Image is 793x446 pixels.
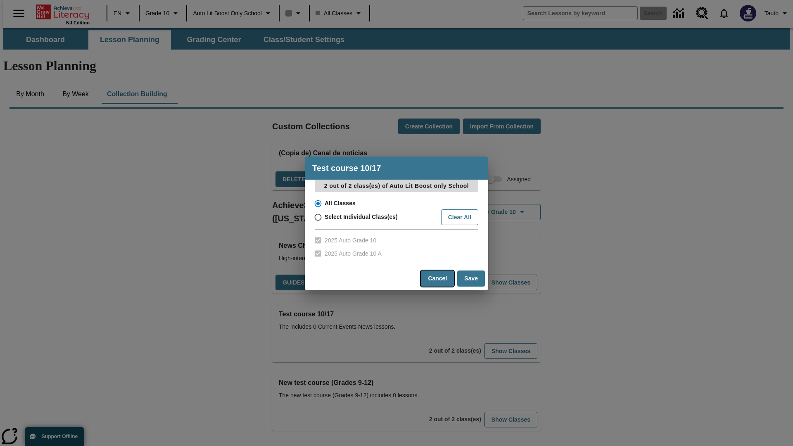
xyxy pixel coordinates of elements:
[315,180,478,192] p: 2 out of 2 class(es) of Auto Lit Boost only School
[325,199,356,208] span: All Classes
[325,236,376,245] span: 2025 Auto Grade 10
[325,249,382,258] span: 2025 Auto Grade 10 A
[457,270,485,287] button: Save
[325,213,398,221] span: Select Individual Class(es)
[441,209,478,225] button: Clear All
[421,270,454,287] button: Cancel
[305,157,488,180] h4: Test course 10/17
